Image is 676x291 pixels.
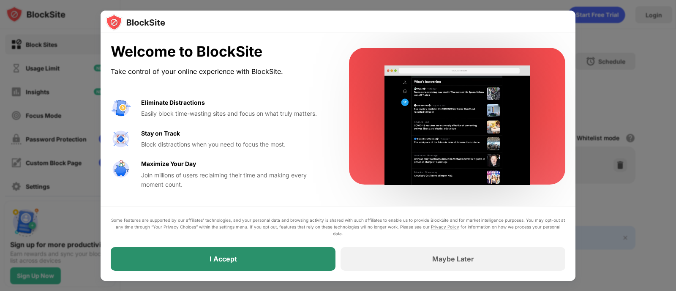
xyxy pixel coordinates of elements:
img: value-safe-time.svg [111,159,131,179]
a: Privacy Policy [431,224,459,229]
div: Welcome to BlockSite [111,43,329,60]
img: value-avoid-distractions.svg [111,98,131,118]
div: Easily block time-wasting sites and focus on what truly matters. [141,109,329,118]
div: Take control of your online experience with BlockSite. [111,65,329,78]
div: Join millions of users reclaiming their time and making every moment count. [141,171,329,190]
div: Maximize Your Day [141,159,196,169]
div: Stay on Track [141,129,180,138]
div: Some features are supported by our affiliates’ technologies, and your personal data and browsing ... [111,217,565,237]
div: Eliminate Distractions [141,98,205,107]
div: Maybe Later [432,255,474,263]
img: logo-blocksite.svg [106,14,165,31]
div: I Accept [210,255,237,263]
div: Block distractions when you need to focus the most. [141,140,329,149]
img: value-focus.svg [111,129,131,149]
